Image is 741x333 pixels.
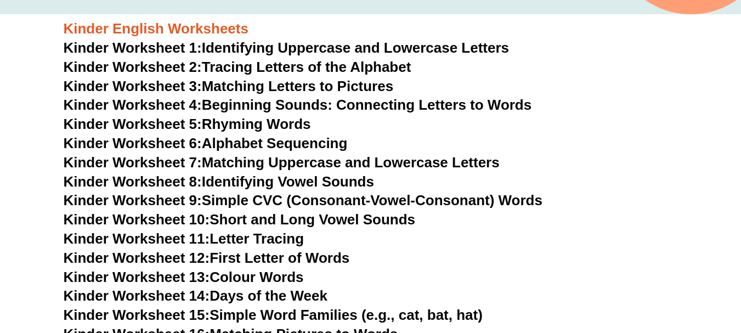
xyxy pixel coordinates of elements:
a: Kinder Worksheet 7:Matching Uppercase and Lowercase Letters [64,154,500,171]
span: Kinder Worksheet 8: [64,173,202,190]
a: Kinder Worksheet 6:Alphabet Sequencing [64,135,348,151]
a: Kinder Worksheet 13:Colour Words [64,269,304,285]
a: Kinder Worksheet 10:Short and Long Vowel Sounds [64,211,416,228]
span: Kinder Worksheet 11: [64,230,210,247]
a: Kinder Worksheet 4:Beginning Sounds: Connecting Letters to Words [64,97,532,113]
span: Kinder Worksheet 14: [64,287,210,304]
span: Kinder Worksheet 9: [64,192,202,208]
a: Kinder Worksheet 2:Tracing Letters of the Alphabet [64,59,411,75]
h3: Kinder English Worksheets [64,20,678,38]
span: Kinder Worksheet 3: [64,78,202,94]
iframe: Chat Widget [686,280,741,333]
span: Kinder Worksheet 10: [64,211,210,228]
a: Kinder Worksheet 5:Rhyming Words [64,116,311,132]
span: Kinder Worksheet 13: [64,269,210,285]
span: Kinder Worksheet 12: [64,250,210,266]
a: Kinder Worksheet 15:Simple Word Families (e.g., cat, bat, hat) [64,307,483,323]
span: Kinder Worksheet 15: [64,307,210,323]
span: Kinder Worksheet 6: [64,135,202,151]
a: Kinder Worksheet 12:First Letter of Words [64,250,350,266]
a: Kinder Worksheet 9:Simple CVC (Consonant-Vowel-Consonant) Words [64,192,542,208]
span: Kinder Worksheet 7: [64,154,202,171]
a: Kinder Worksheet 1:Identifying Uppercase and Lowercase Letters [64,39,510,56]
a: Kinder Worksheet 3:Matching Letters to Pictures [64,78,394,94]
span: Kinder Worksheet 2: [64,59,202,75]
span: Kinder Worksheet 4: [64,97,202,113]
span: Kinder Worksheet 1: [64,39,202,56]
a: Kinder Worksheet 8:Identifying Vowel Sounds [64,173,374,190]
a: Kinder Worksheet 11:Letter Tracing [64,230,304,247]
span: Kinder Worksheet 5: [64,116,202,132]
a: Kinder Worksheet 14:Days of the Week [64,287,327,304]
